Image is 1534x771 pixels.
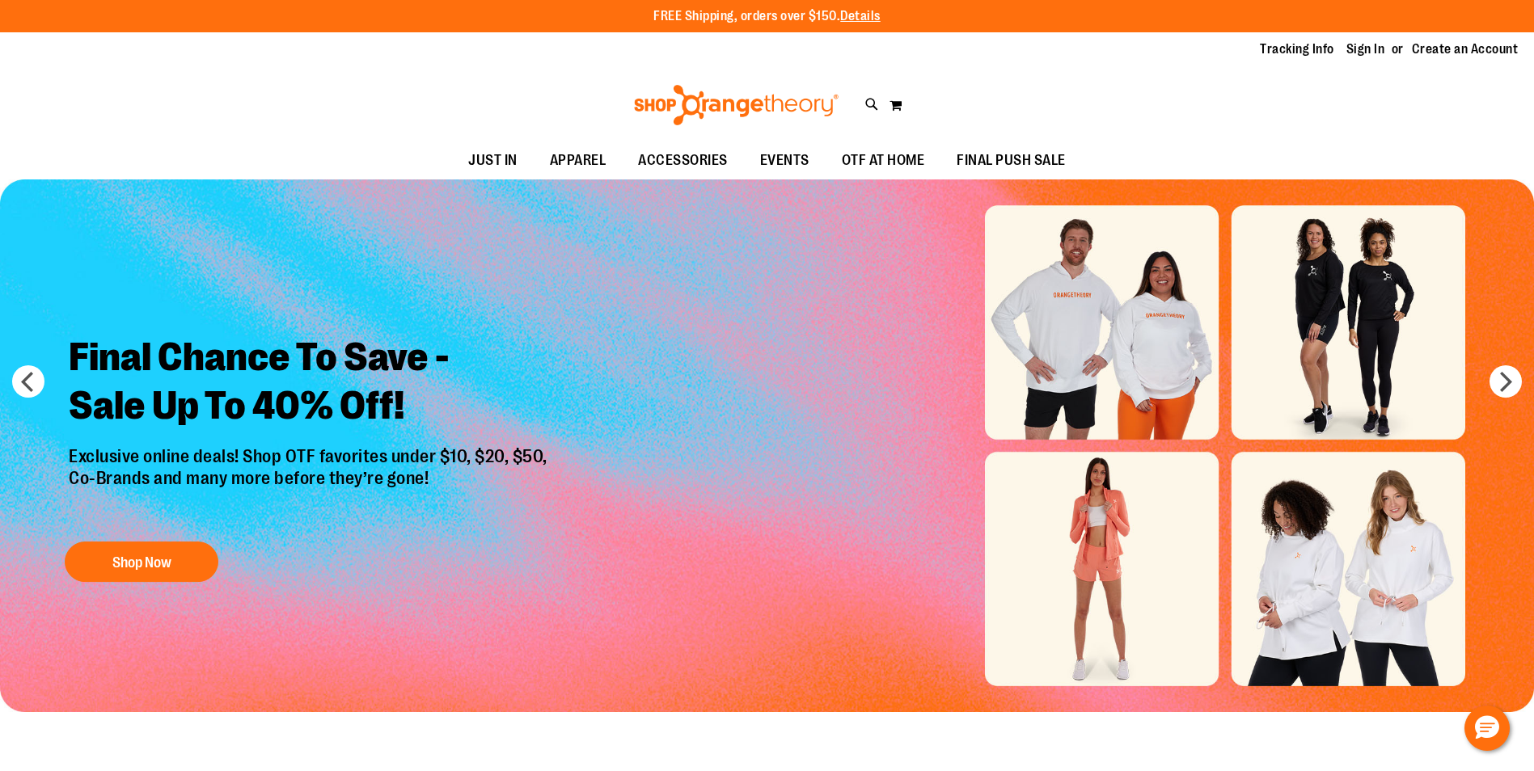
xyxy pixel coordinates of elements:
button: Shop Now [65,541,218,582]
button: prev [12,365,44,398]
a: Details [840,9,881,23]
a: FINAL PUSH SALE [940,142,1082,179]
button: Hello, have a question? Let’s chat. [1464,706,1510,751]
p: FREE Shipping, orders over $150. [653,7,881,26]
h2: Final Chance To Save - Sale Up To 40% Off! [57,321,564,446]
a: Final Chance To Save -Sale Up To 40% Off! Exclusive online deals! Shop OTF favorites under $10, $... [57,321,564,590]
a: APPAREL [534,142,623,179]
span: EVENTS [760,142,809,179]
img: Shop Orangetheory [632,85,841,125]
a: JUST IN [452,142,534,179]
span: APPAREL [550,142,606,179]
a: Sign In [1346,40,1385,58]
span: OTF AT HOME [842,142,925,179]
p: Exclusive online deals! Shop OTF favorites under $10, $20, $50, Co-Brands and many more before th... [57,446,564,525]
button: next [1490,365,1522,398]
span: ACCESSORIES [638,142,728,179]
span: JUST IN [468,142,518,179]
span: FINAL PUSH SALE [957,142,1066,179]
a: Create an Account [1412,40,1519,58]
a: ACCESSORIES [622,142,744,179]
a: OTF AT HOME [826,142,941,179]
a: Tracking Info [1260,40,1334,58]
a: EVENTS [744,142,826,179]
